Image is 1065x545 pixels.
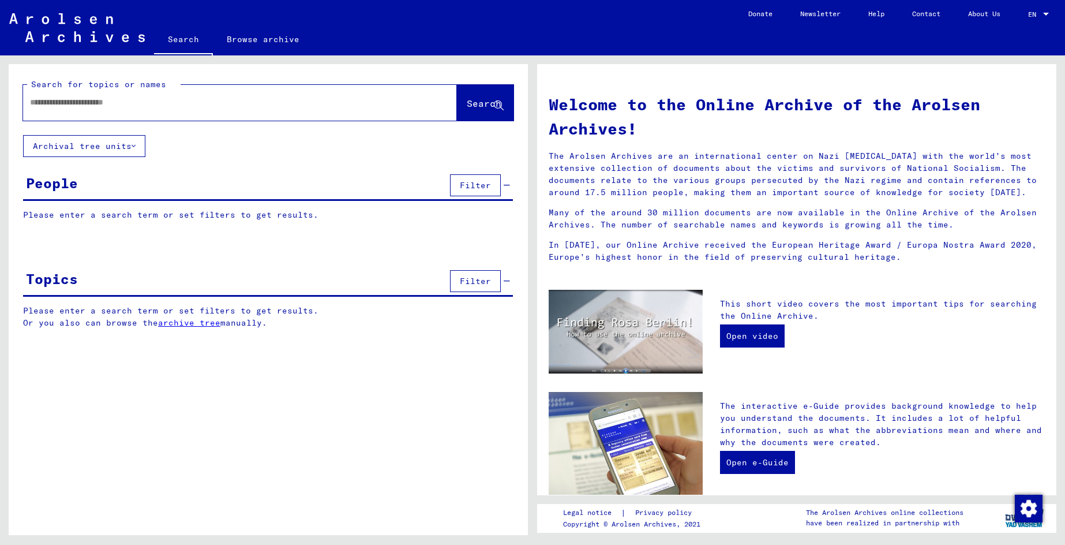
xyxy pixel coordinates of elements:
[31,79,166,89] mat-label: Search for topics or names
[563,507,706,519] div: |
[9,13,145,42] img: Arolsen_neg.svg
[720,324,785,348] a: Open video
[720,400,1045,449] p: The interactive e-Guide provides background knowledge to help you understand the documents. It in...
[467,98,501,109] span: Search
[26,268,78,289] div: Topics
[549,392,703,495] img: eguide.jpg
[549,239,1045,263] p: In [DATE], our Online Archive received the European Heritage Award / Europa Nostra Award 2020, Eu...
[1015,495,1042,522] img: Change consent
[457,85,513,121] button: Search
[806,507,963,518] p: The Arolsen Archives online collections
[1028,10,1041,18] span: EN
[563,519,706,529] p: Copyright © Arolsen Archives, 2021
[720,451,795,474] a: Open e-Guide
[1003,503,1046,532] img: yv_logo.png
[549,207,1045,231] p: Many of the around 30 million documents are now available in the Online Archive of the Arolsen Ar...
[26,173,78,193] div: People
[450,270,501,292] button: Filter
[460,276,491,286] span: Filter
[549,290,703,374] img: video.jpg
[23,209,513,221] p: Please enter a search term or set filters to get results.
[450,174,501,196] button: Filter
[549,92,1045,141] h1: Welcome to the Online Archive of the Arolsen Archives!
[23,135,145,157] button: Archival tree units
[460,180,491,191] span: Filter
[158,318,220,328] a: archive tree
[563,507,621,519] a: Legal notice
[1014,494,1042,522] div: Change consent
[213,25,313,53] a: Browse archive
[806,518,963,528] p: have been realized in partnership with
[154,25,213,55] a: Search
[720,298,1045,322] p: This short video covers the most important tips for searching the Online Archive.
[23,305,513,329] p: Please enter a search term or set filters to get results. Or you also can browse the manually.
[549,150,1045,199] p: The Arolsen Archives are an international center on Nazi [MEDICAL_DATA] with the world’s most ext...
[626,507,706,519] a: Privacy policy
